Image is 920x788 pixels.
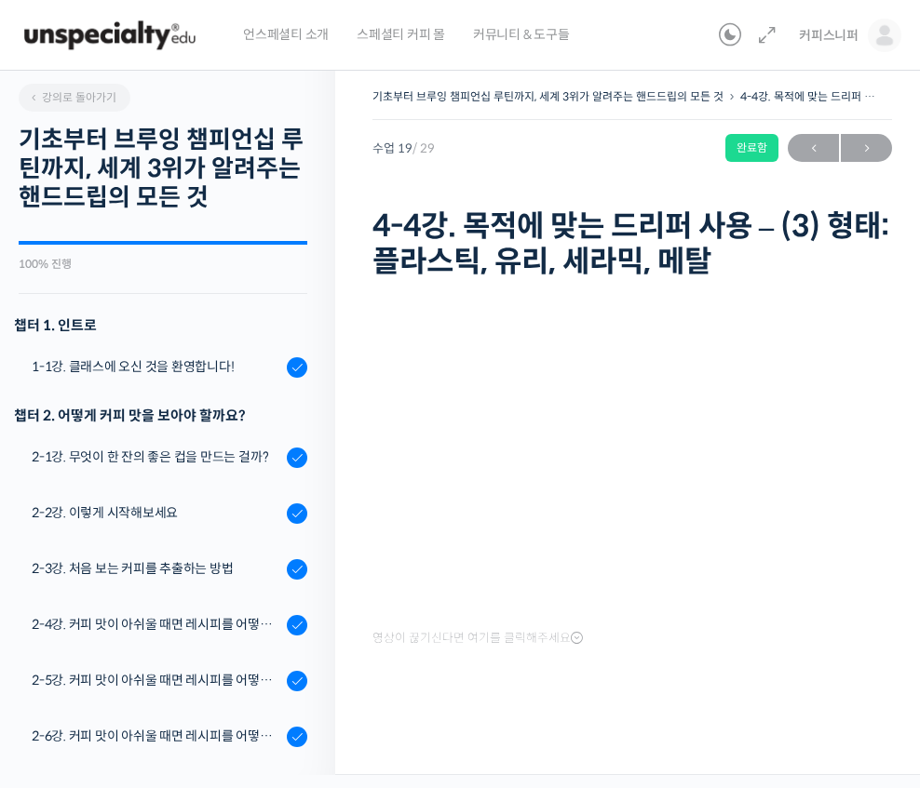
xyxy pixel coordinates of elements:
div: 2-3강. 처음 보는 커피를 추출하는 방법 [32,558,281,579]
div: 챕터 2. 어떻게 커피 맛을 보아야 할까요? [14,403,307,428]
span: 강의로 돌아가기 [28,90,116,104]
h1: 4-4강. 목적에 맞는 드리퍼 사용 – (3) 형태: 플라스틱, 유리, 세라믹, 메탈 [372,208,892,280]
a: ←이전 [788,134,839,162]
a: 기초부터 브루잉 챔피언십 루틴까지, 세계 3위가 알려주는 핸드드립의 모든 것 [372,89,724,103]
a: 강의로 돌아가기 [19,84,130,112]
span: → [841,136,892,161]
div: 완료함 [725,134,778,162]
div: 1-1강. 클래스에 오신 것을 환영합니다! [32,356,281,377]
div: 2-5강. 커피 맛이 아쉬울 때면 레시피를 어떻게 수정해 보면 좋을까요? (2) [32,670,281,690]
a: 다음→ [841,134,892,162]
div: 2-2강. 이렇게 시작해보세요 [32,502,281,523]
span: ← [788,136,839,161]
h3: 챕터 1. 인트로 [14,313,307,338]
div: 100% 진행 [19,259,307,270]
span: 수업 19 [372,142,435,154]
span: 커피스니퍼 [799,27,859,44]
span: 영상이 끊기신다면 여기를 클릭해주세요 [372,631,583,646]
span: / 29 [413,140,435,156]
div: 2-4강. 커피 맛이 아쉬울 때면 레시피를 어떻게 수정해 보면 좋을까요? (1) [32,614,281,634]
h2: 기초부터 브루잉 챔피언십 루틴까지, 세계 3위가 알려주는 핸드드립의 모든 것 [19,126,307,213]
div: 2-1강. 무엇이 한 잔의 좋은 컵을 만드는 걸까? [32,447,281,467]
div: 2-6강. 커피 맛이 아쉬울 때면 레시피를 어떻게 수정해 보면 좋을까요? (3) [32,726,281,746]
